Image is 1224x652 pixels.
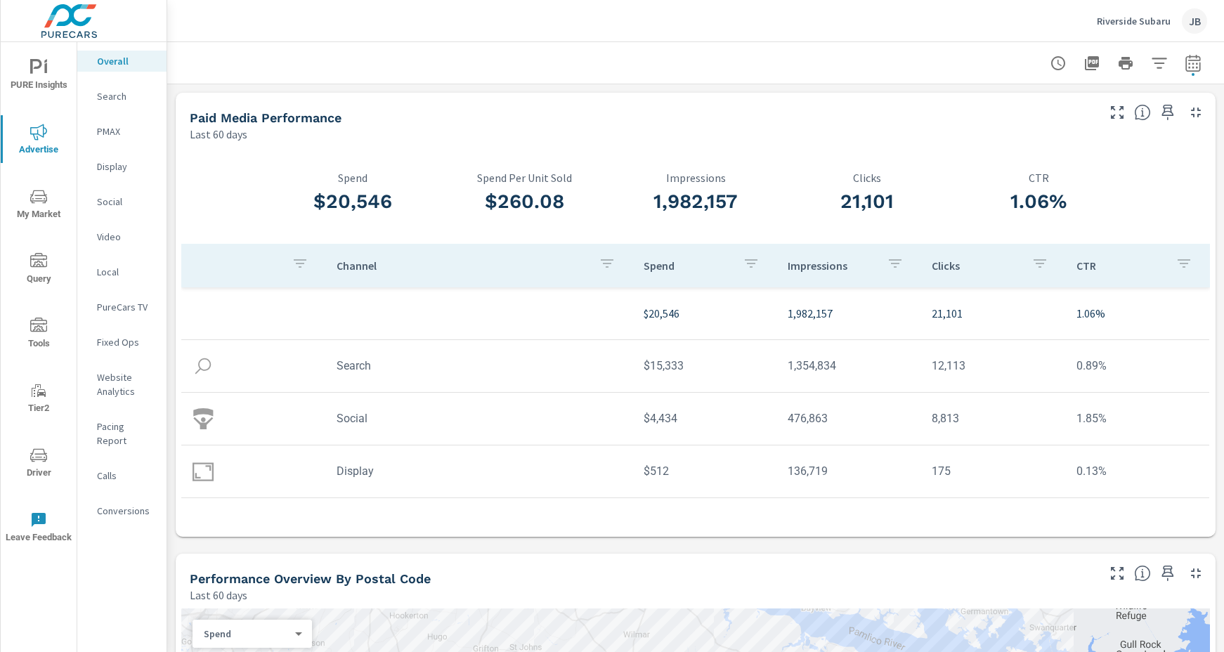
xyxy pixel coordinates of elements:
[1078,49,1106,77] button: "Export Report to PDF"
[77,226,167,247] div: Video
[77,156,167,177] div: Display
[1065,506,1209,542] td: — %
[632,348,776,384] td: $15,333
[632,506,776,542] td: $267
[788,305,909,322] p: 1,982,157
[1157,562,1179,585] span: Save this to your personalized report
[776,453,920,489] td: 136,719
[77,121,167,142] div: PMAX
[77,416,167,451] div: Pacing Report
[97,300,155,314] p: PureCars TV
[77,332,167,353] div: Fixed Ops
[1,42,77,559] div: nav menu
[193,356,214,377] img: icon-search.svg
[1112,49,1140,77] button: Print Report
[1106,562,1128,585] button: Make Fullscreen
[920,506,1065,542] td: —
[1179,49,1207,77] button: Select Date Range
[632,453,776,489] td: $512
[920,453,1065,489] td: 175
[97,370,155,398] p: Website Analytics
[77,367,167,402] div: Website Analytics
[610,190,781,214] h3: 1,982,157
[97,54,155,68] p: Overall
[193,408,214,429] img: icon-social.svg
[77,500,167,521] div: Conversions
[77,191,167,212] div: Social
[193,627,301,641] div: Spend
[97,230,155,244] p: Video
[644,305,765,322] p: $20,546
[1076,259,1164,273] p: CTR
[267,171,438,184] p: Spend
[1065,348,1209,384] td: 0.89%
[77,51,167,72] div: Overall
[97,335,155,349] p: Fixed Ops
[97,265,155,279] p: Local
[632,400,776,436] td: $4,434
[932,305,1053,322] p: 21,101
[788,259,875,273] p: Impressions
[776,348,920,384] td: 1,354,834
[190,110,341,125] h5: Paid Media Performance
[1145,49,1173,77] button: Apply Filters
[190,587,247,604] p: Last 60 days
[1134,104,1151,121] span: Understand performance metrics over the selected time range.
[97,159,155,174] p: Display
[325,453,632,489] td: Display
[1106,101,1128,124] button: Make Fullscreen
[5,253,72,287] span: Query
[337,259,587,273] p: Channel
[5,59,72,93] span: PURE Insights
[781,171,953,184] p: Clicks
[5,124,72,158] span: Advertise
[77,465,167,486] div: Calls
[193,461,214,482] img: icon-display.svg
[97,419,155,448] p: Pacing Report
[204,627,289,640] p: Spend
[97,469,155,483] p: Calls
[77,296,167,318] div: PureCars TV
[1134,565,1151,582] span: Understand performance data by postal code. Individual postal codes can be selected and expanded ...
[77,261,167,282] div: Local
[97,124,155,138] p: PMAX
[97,195,155,209] p: Social
[325,348,632,384] td: Search
[1185,101,1207,124] button: Minimize Widget
[644,259,731,273] p: Spend
[5,318,72,352] span: Tools
[1185,562,1207,585] button: Minimize Widget
[610,171,781,184] p: Impressions
[781,190,953,214] h3: 21,101
[267,190,438,214] h3: $20,546
[776,506,920,542] td: 13,741
[932,259,1020,273] p: Clicks
[190,126,247,143] p: Last 60 days
[1065,453,1209,489] td: 0.13%
[5,188,72,223] span: My Market
[920,348,1065,384] td: 12,113
[953,171,1124,184] p: CTR
[1076,305,1198,322] p: 1.06%
[920,400,1065,436] td: 8,813
[97,89,155,103] p: Search
[77,86,167,107] div: Search
[1182,8,1207,34] div: JB
[776,400,920,436] td: 476,863
[190,571,431,586] h5: Performance Overview By Postal Code
[1097,15,1171,27] p: Riverside Subaru
[438,171,610,184] p: Spend Per Unit Sold
[1065,400,1209,436] td: 1.85%
[325,400,632,436] td: Social
[1157,101,1179,124] span: Save this to your personalized report
[97,504,155,518] p: Conversions
[325,506,632,542] td: Video
[5,382,72,417] span: Tier2
[438,190,610,214] h3: $260.08
[953,190,1124,214] h3: 1.06%
[5,511,72,546] span: Leave Feedback
[5,447,72,481] span: Driver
